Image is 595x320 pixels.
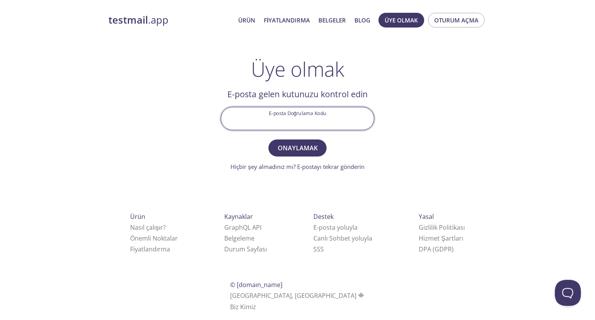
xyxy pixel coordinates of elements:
[318,15,346,25] a: Belgeler
[230,291,356,300] font: [GEOGRAPHIC_DATA], [GEOGRAPHIC_DATA]
[238,15,255,25] a: Ürün
[354,15,370,25] a: Blog
[434,16,478,24] font: Oturum açma
[148,13,169,27] font: .app
[224,234,255,243] a: Belgeleme
[224,245,267,253] a: Durum Sayfası
[555,280,581,306] iframe: Help Scout Beacon - Açık
[268,139,327,157] button: Onaylamak
[318,16,346,24] font: Belgeler
[227,88,368,100] font: E-posta gelen kutunuzu kontrol edin
[224,223,261,232] a: GraphQL API
[251,55,344,83] font: Üye olmak
[130,234,178,243] a: Önemli Noktalar
[313,212,334,221] font: Destek
[313,223,358,232] font: E-posta yoluyla
[378,13,424,28] button: Üye olmak
[354,16,370,24] font: Blog
[230,280,282,289] font: © [DOMAIN_NAME]
[108,13,148,27] font: testmail
[264,15,310,25] a: Fiyatlandırma
[419,234,463,243] a: Hizmet Şartları
[230,163,365,170] font: Hiçbir şey almadınız mı? E-postayı tekrar gönderin
[419,223,465,232] a: Gizlilik Politikası
[313,234,372,243] font: Canlı Sohbet yoluyla
[428,13,485,28] button: Oturum açma
[108,14,232,27] a: testmail.app
[238,16,255,24] font: Ürün
[419,212,434,221] font: Yasal
[278,144,318,152] font: Onaylamak
[264,16,310,24] font: Fiyatlandırma
[130,223,166,232] a: Nasıl çalışır?
[230,303,256,311] a: Biz Kimiz
[419,245,454,253] a: DPA (GDPR)
[130,212,145,221] font: Ürün
[224,212,253,221] font: Kaynaklar
[385,16,418,24] font: Üye olmak
[130,245,170,253] a: Fiyatlandırma
[313,245,324,253] font: SSS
